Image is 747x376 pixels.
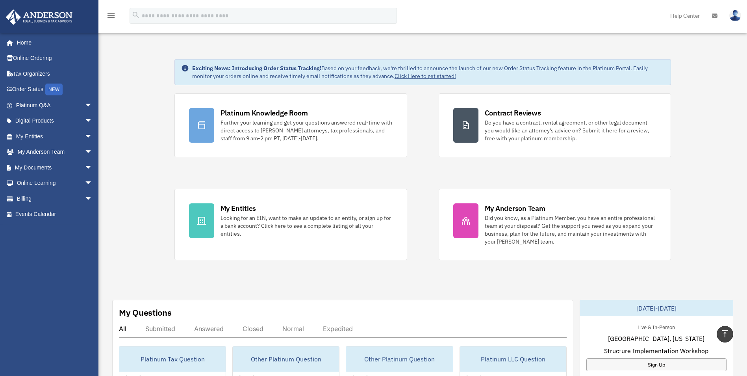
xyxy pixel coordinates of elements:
[6,207,104,222] a: Events Calendar
[194,325,224,333] div: Answered
[717,326,733,342] a: vertical_align_top
[106,11,116,20] i: menu
[221,108,308,118] div: Platinum Knowledge Room
[323,325,353,333] div: Expedited
[233,346,339,372] div: Other Platinum Question
[4,9,75,25] img: Anderson Advisors Platinum Portal
[485,214,657,246] div: Did you know, as a Platinum Member, you have an entire professional team at your disposal? Get th...
[174,189,407,260] a: My Entities Looking for an EIN, want to make an update to an entity, or sign up for a bank accoun...
[608,334,704,343] span: [GEOGRAPHIC_DATA], [US_STATE]
[6,35,100,50] a: Home
[6,160,104,175] a: My Documentsarrow_drop_down
[221,203,256,213] div: My Entities
[192,64,665,80] div: Based on your feedback, we're thrilled to announce the launch of our new Order Status Tracking fe...
[439,189,671,260] a: My Anderson Team Did you know, as a Platinum Member, you have an entire professional team at your...
[6,97,104,113] a: Platinum Q&Aarrow_drop_down
[6,175,104,191] a: Online Learningarrow_drop_down
[395,73,456,80] a: Click Here to get started!
[119,325,126,333] div: All
[85,175,100,192] span: arrow_drop_down
[85,191,100,207] span: arrow_drop_down
[221,214,393,238] div: Looking for an EIN, want to make an update to an entity, or sign up for a bank account? Click her...
[85,144,100,160] span: arrow_drop_down
[282,325,304,333] div: Normal
[119,307,172,318] div: My Questions
[132,11,140,19] i: search
[604,346,708,356] span: Structure Implementation Workshop
[631,322,681,331] div: Live & In-Person
[6,82,104,98] a: Order StatusNEW
[174,93,407,157] a: Platinum Knowledge Room Further your learning and get your questions answered real-time with dire...
[346,346,452,372] div: Other Platinum Question
[145,325,175,333] div: Submitted
[85,160,100,176] span: arrow_drop_down
[586,358,727,371] a: Sign Up
[6,50,104,66] a: Online Ordering
[580,300,733,316] div: [DATE]-[DATE]
[119,346,226,372] div: Platinum Tax Question
[485,203,545,213] div: My Anderson Team
[106,14,116,20] a: menu
[6,113,104,129] a: Digital Productsarrow_drop_down
[485,119,657,142] div: Do you have a contract, rental agreement, or other legal document you would like an attorney's ad...
[192,65,321,72] strong: Exciting News: Introducing Order Status Tracking!
[729,10,741,21] img: User Pic
[485,108,541,118] div: Contract Reviews
[243,325,263,333] div: Closed
[6,66,104,82] a: Tax Organizers
[6,191,104,207] a: Billingarrow_drop_down
[460,346,566,372] div: Platinum LLC Question
[85,97,100,114] span: arrow_drop_down
[439,93,671,157] a: Contract Reviews Do you have a contract, rental agreement, or other legal document you would like...
[221,119,393,142] div: Further your learning and get your questions answered real-time with direct access to [PERSON_NAM...
[6,128,104,144] a: My Entitiesarrow_drop_down
[85,113,100,129] span: arrow_drop_down
[6,144,104,160] a: My Anderson Teamarrow_drop_down
[720,329,730,339] i: vertical_align_top
[45,84,63,95] div: NEW
[85,128,100,145] span: arrow_drop_down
